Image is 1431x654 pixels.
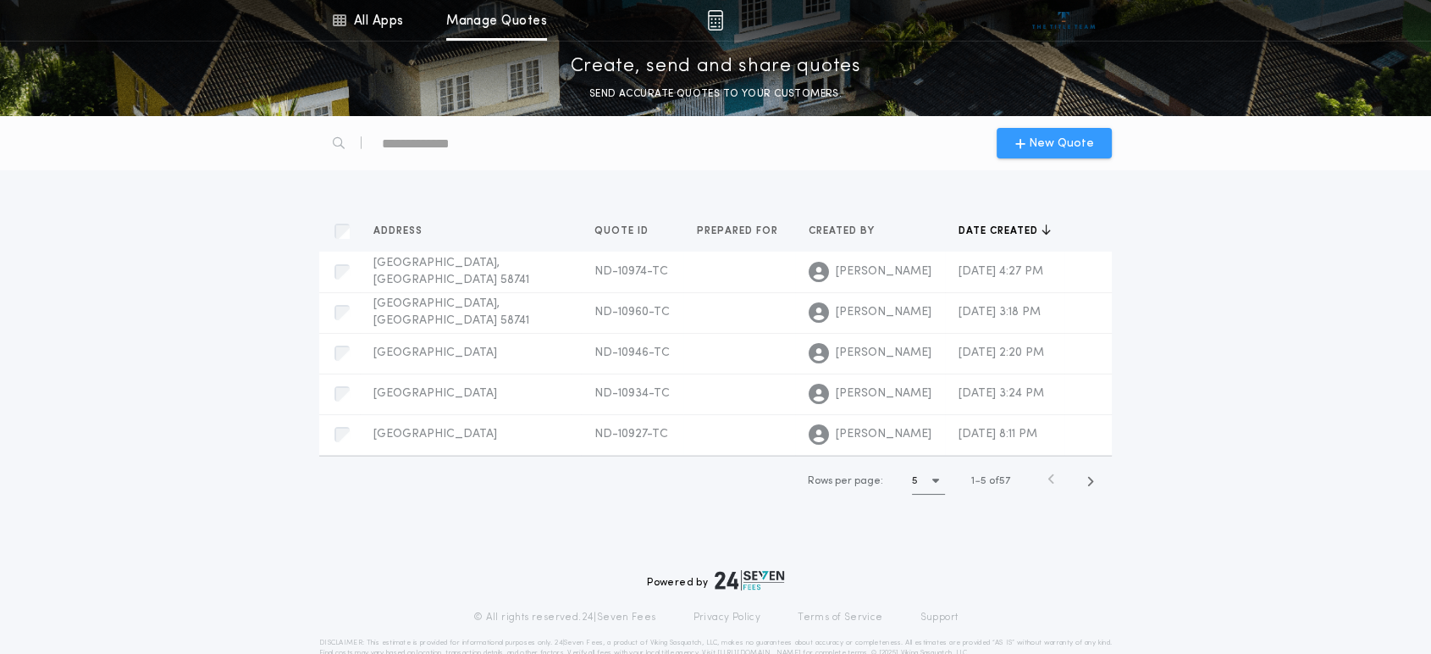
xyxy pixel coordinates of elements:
span: Rows per page: [808,476,883,486]
button: Date created [959,223,1051,240]
p: Create, send and share quotes [571,53,861,80]
span: Quote ID [594,224,652,238]
span: [DATE] 2:20 PM [959,346,1044,359]
span: ND-10960-TC [594,306,670,319]
span: [DATE] 8:11 PM [959,428,1037,441]
button: New Quote [997,128,1112,158]
img: logo [715,570,784,590]
span: ND-10946-TC [594,346,670,359]
span: New Quote [1029,135,1094,152]
button: 5 [912,468,945,495]
span: [DATE] 3:18 PM [959,306,1041,319]
span: Created by [809,224,878,238]
img: img [707,10,723,30]
span: [PERSON_NAME] [836,426,931,443]
p: SEND ACCURATE QUOTES TO YOUR CUSTOMERS. [589,86,842,103]
span: [DATE] 3:24 PM [959,387,1044,400]
p: © All rights reserved. 24|Seven Fees [473,611,656,624]
button: Address [373,223,435,240]
h1: 5 [912,473,918,490]
span: Date created [959,224,1041,238]
span: [GEOGRAPHIC_DATA], [GEOGRAPHIC_DATA] 58741 [373,297,529,327]
button: Quote ID [594,223,661,240]
span: Prepared for [697,224,782,238]
span: 1 [971,476,975,486]
span: ND-10934-TC [594,387,670,400]
span: [GEOGRAPHIC_DATA] [373,387,497,400]
a: Support [920,611,958,624]
span: [PERSON_NAME] [836,263,931,280]
span: [DATE] 4:27 PM [959,265,1043,278]
span: ND-10974-TC [594,265,668,278]
span: 5 [981,476,986,486]
span: [GEOGRAPHIC_DATA] [373,428,497,441]
span: [GEOGRAPHIC_DATA] [373,346,497,359]
span: [GEOGRAPHIC_DATA], [GEOGRAPHIC_DATA] 58741 [373,257,529,286]
span: Address [373,224,426,238]
span: [PERSON_NAME] [836,304,931,321]
button: Created by [809,223,887,240]
span: ND-10927-TC [594,428,668,441]
img: vs-icon [1032,12,1096,29]
span: [PERSON_NAME] [836,345,931,362]
span: [PERSON_NAME] [836,385,931,402]
div: Powered by [647,570,784,590]
a: Terms of Service [798,611,882,624]
span: of 57 [989,474,1010,489]
a: Privacy Policy [693,611,761,624]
